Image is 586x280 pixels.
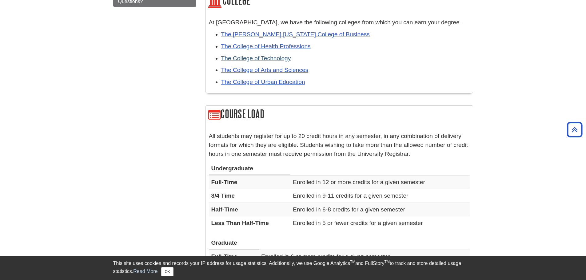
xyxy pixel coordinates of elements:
[565,125,584,134] a: Back to Top
[221,43,311,49] a: The College of Health Professions
[209,162,291,175] th: Undergraduate
[209,18,470,27] p: At [GEOGRAPHIC_DATA], we have the following colleges from which you can earn your degree.
[385,260,390,264] sup: TM
[290,189,469,203] td: Enrolled in 9-11 credits for a given semester
[209,132,470,158] p: All students may register for up to 20 credit hours in any semester, in any combination of delive...
[209,175,291,189] th: Full-Time
[350,260,355,264] sup: TM
[221,55,291,61] a: The College of Technology
[206,106,473,123] h2: Course Load
[259,250,470,263] td: Enrolled in 6 or more credits for a given semester
[290,203,469,216] td: Enrolled in 6-8 credits for a given semester
[221,67,309,73] a: The College of Arts and Sciences
[113,260,473,276] div: This site uses cookies and records your IP address for usage statistics. Additionally, we use Goo...
[221,31,370,37] a: The [PERSON_NAME] [US_STATE] College of Business
[209,203,291,216] th: Half-Time
[290,175,469,189] td: Enrolled in 12 or more credits for a given semester
[209,216,291,230] th: Less Than Half-Time
[221,79,305,85] a: The College of Urban Education
[290,216,469,230] td: Enrolled in 5 or fewer credits for a given semester
[161,267,173,276] button: Close
[209,236,259,250] th: Graduate
[209,189,291,203] th: 3/4 Time
[133,269,157,274] a: Read More
[209,250,259,263] th: Full-Time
